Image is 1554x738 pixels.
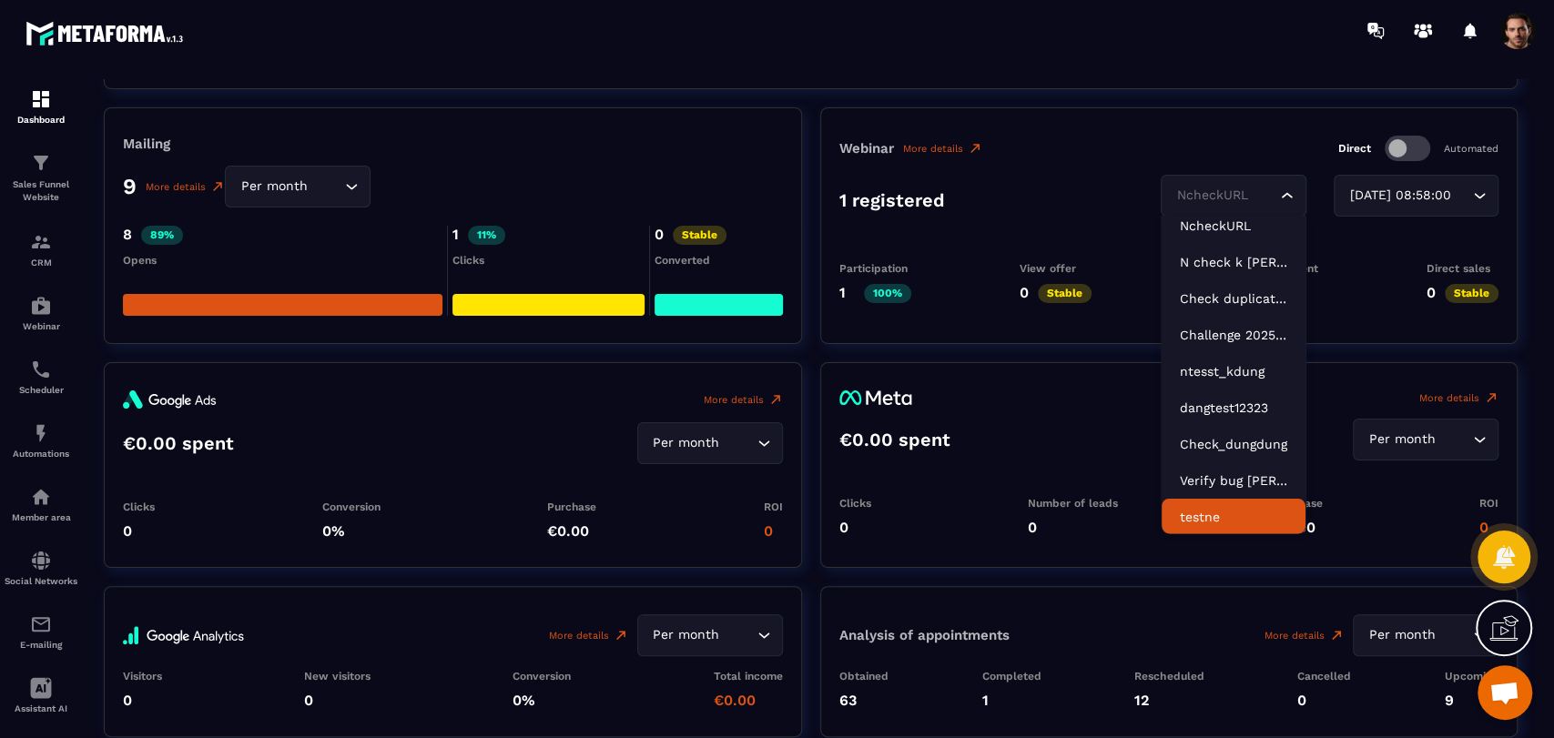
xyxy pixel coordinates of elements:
[637,422,783,464] div: Search for option
[1020,262,1092,275] p: View offer
[123,500,155,513] p: Clicks
[1439,430,1468,450] input: Search for option
[123,614,244,656] img: google-analytics-full-logo.a0992ec6.svg
[839,429,950,450] p: €0.00 spent
[5,703,77,713] p: Assistant AI
[1134,692,1204,709] p: 12
[903,141,982,156] a: More details
[1439,625,1468,645] input: Search for option
[1445,692,1498,709] p: 9
[452,226,459,245] p: 1
[322,500,381,513] p: Conversion
[5,409,77,472] a: automationsautomationsAutomations
[649,625,724,645] span: Per month
[839,519,871,536] p: 0
[30,231,52,253] img: formation
[1419,390,1498,405] a: More details
[5,138,77,217] a: formationformationSales Funnel Website
[1334,175,1498,217] div: Search for option
[30,88,52,110] img: formation
[311,177,340,197] input: Search for option
[141,226,183,245] p: 89%
[25,16,189,50] img: logo
[1201,262,1318,275] p: Make an appointment
[1444,143,1498,155] p: Automated
[1180,508,1287,526] p: testne
[839,390,912,405] img: metaLogo
[968,141,982,156] img: narrow-up-right-o.6b7c60e2.svg
[764,522,783,540] p: 0
[655,226,664,245] p: 0
[704,390,783,409] a: More details
[839,670,889,682] p: Obtained
[839,189,945,211] p: 1 registered
[1173,186,1276,205] input: Search for option
[1180,435,1287,453] p: Check_dungdung
[764,500,783,513] p: ROI
[981,692,1041,709] p: 1
[5,640,77,650] p: E-mailing
[768,392,783,407] img: arrowUpRight
[1180,399,1287,417] p: dangtest12323
[30,550,52,571] img: social-network
[655,254,783,267] div: Converted
[5,178,77,204] p: Sales Funnel Website
[839,284,846,303] p: 1
[1027,497,1117,510] p: Number of leads
[1445,284,1498,303] p: Stable
[713,670,782,682] p: Total income
[839,497,871,510] p: Clicks
[5,75,77,138] a: formationformationDashboard
[1427,262,1498,275] p: Direct sales
[123,390,217,409] img: googleAdsLogo
[5,512,77,522] p: Member area
[673,226,726,245] p: Stable
[839,692,889,709] p: 63
[1134,670,1204,682] p: Rescheduled
[5,385,77,395] p: Scheduler
[1180,289,1287,308] p: Check duplicate booking
[146,179,225,194] a: More details
[304,670,371,682] p: New visitors
[5,281,77,345] a: automationsautomationsWebinar
[5,536,77,600] a: social-networksocial-networkSocial Networks
[513,670,571,682] p: Conversion
[1445,670,1498,682] p: Upcoming
[724,625,753,645] input: Search for option
[547,500,596,513] p: Purchase
[1479,497,1498,510] p: ROI
[5,449,77,459] p: Automations
[123,174,137,199] p: 9
[839,627,1010,643] p: Analysis of appointments
[225,166,371,207] div: Search for option
[1346,186,1455,206] span: [DATE] 08:58:00
[1297,692,1351,709] p: 0
[1365,625,1439,645] span: Per month
[614,628,628,642] img: narrow-up-right-o.6b7c60e2.svg
[1329,628,1344,642] img: narrow-up-right-o.6b7c60e2.svg
[210,179,225,194] img: narrow-up-right-o.6b7c60e2.svg
[1353,419,1498,460] div: Search for option
[724,433,753,453] input: Search for option
[468,226,505,245] p: 11%
[1180,326,1287,344] p: Challenge 2025-copy-copy
[5,576,77,586] p: Social Networks
[30,359,52,380] img: scheduler
[5,600,77,663] a: emailemailE-mailing
[5,217,77,281] a: formationformationCRM
[981,670,1041,682] p: Completed
[513,692,571,709] p: 0%
[123,432,234,454] p: €0.00 spent
[1353,614,1498,656] div: Search for option
[649,433,724,453] span: Per month
[5,345,77,409] a: schedulerschedulerScheduler
[547,522,596,540] p: €0.00
[864,284,911,303] p: 100%
[839,140,894,157] p: Webinar
[1027,519,1117,536] p: 0
[30,295,52,317] img: automations
[637,614,783,656] div: Search for option
[1265,628,1344,642] a: More details
[5,663,77,727] a: Assistant AI
[1161,175,1306,217] div: Search for option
